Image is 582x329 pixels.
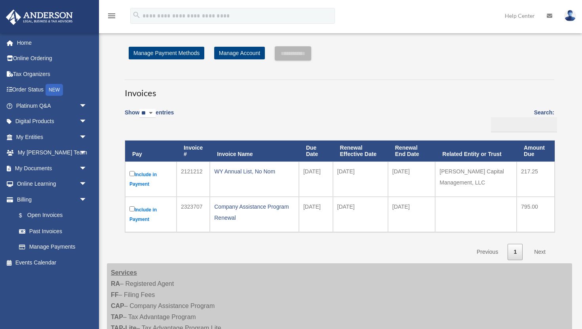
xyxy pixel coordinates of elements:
[6,255,99,270] a: Events Calendar
[299,162,333,197] td: [DATE]
[517,141,555,162] th: Amount Due: activate to sort column ascending
[6,35,99,51] a: Home
[129,171,135,176] input: Include in Payment
[11,239,95,255] a: Manage Payments
[111,302,124,309] strong: CAP
[6,176,99,192] a: Online Learningarrow_drop_down
[11,223,95,239] a: Past Invoices
[528,244,552,260] a: Next
[79,160,95,177] span: arrow_drop_down
[107,11,116,21] i: menu
[210,141,299,162] th: Invoice Name: activate to sort column ascending
[129,169,172,189] label: Include in Payment
[111,269,137,276] strong: Services
[388,197,436,232] td: [DATE]
[299,141,333,162] th: Due Date: activate to sort column ascending
[6,160,99,176] a: My Documentsarrow_drop_down
[46,84,63,96] div: NEW
[6,129,99,145] a: My Entitiesarrow_drop_down
[388,162,436,197] td: [DATE]
[333,162,388,197] td: [DATE]
[471,244,504,260] a: Previous
[132,11,141,19] i: search
[79,176,95,192] span: arrow_drop_down
[6,114,99,129] a: Digital Productsarrow_drop_down
[79,192,95,208] span: arrow_drop_down
[6,98,99,114] a: Platinum Q&Aarrow_drop_down
[517,197,555,232] td: 795.00
[79,98,95,114] span: arrow_drop_down
[111,280,120,287] strong: RA
[435,162,517,197] td: [PERSON_NAME] Capital Management, LLC
[125,141,177,162] th: Pay: activate to sort column descending
[177,162,210,197] td: 2121212
[129,206,135,211] input: Include in Payment
[4,10,75,25] img: Anderson Advisors Platinum Portal
[79,114,95,130] span: arrow_drop_down
[6,51,99,67] a: Online Ordering
[6,192,95,207] a: Billingarrow_drop_down
[214,201,295,223] div: Company Assistance Program Renewal
[517,162,555,197] td: 217.25
[508,244,523,260] a: 1
[214,47,265,59] a: Manage Account
[129,205,172,224] label: Include in Payment
[79,129,95,145] span: arrow_drop_down
[435,141,517,162] th: Related Entity or Trust: activate to sort column ascending
[333,141,388,162] th: Renewal Effective Date: activate to sort column ascending
[299,197,333,232] td: [DATE]
[125,108,174,126] label: Show entries
[214,166,295,177] div: WY Annual List, No Nom
[79,145,95,161] span: arrow_drop_down
[111,314,123,320] strong: TAP
[564,10,576,21] img: User Pic
[488,108,554,132] label: Search:
[491,117,557,132] input: Search:
[388,141,436,162] th: Renewal End Date: activate to sort column ascending
[11,207,91,224] a: $Open Invoices
[139,109,156,118] select: Showentries
[111,291,119,298] strong: FF
[23,211,27,221] span: $
[177,141,210,162] th: Invoice #: activate to sort column ascending
[177,197,210,232] td: 2323707
[6,82,99,98] a: Order StatusNEW
[129,47,204,59] a: Manage Payment Methods
[125,80,554,99] h3: Invoices
[6,66,99,82] a: Tax Organizers
[6,145,99,161] a: My [PERSON_NAME] Teamarrow_drop_down
[333,197,388,232] td: [DATE]
[107,14,116,21] a: menu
